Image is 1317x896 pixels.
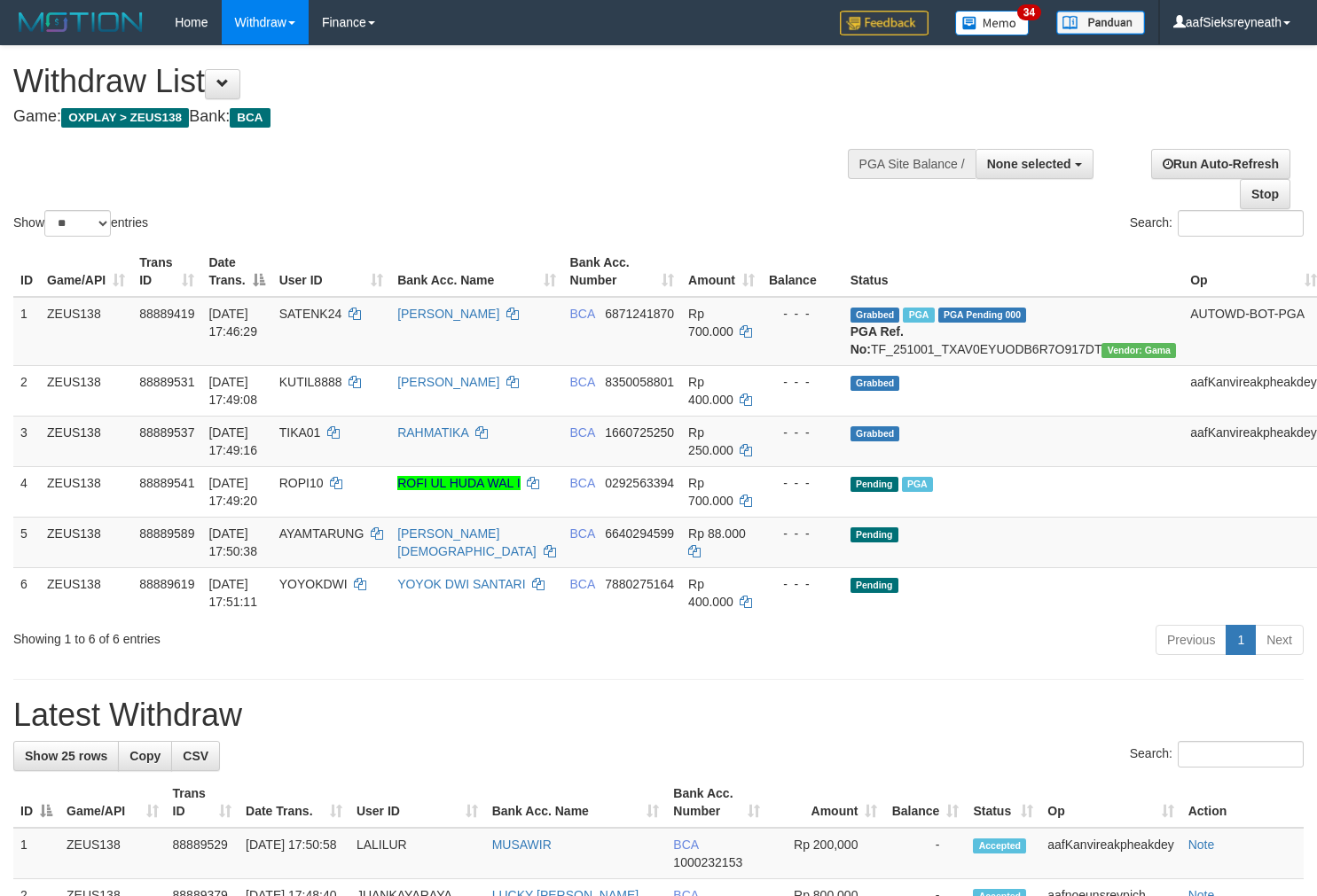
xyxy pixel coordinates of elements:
[673,838,698,852] span: BCA
[681,246,762,297] th: Amount: activate to sort column ascending
[1240,179,1290,209] a: Stop
[1178,741,1304,767] input: Search:
[349,828,485,879] td: LALILUR
[59,777,166,828] th: Game/API: activate to sort column ascending
[13,697,1304,733] h1: Latest Withdraw
[13,777,59,828] th: ID: activate to sort column descending
[13,108,860,126] h4: Game: Bank:
[13,828,59,879] td: 1
[239,828,349,879] td: [DATE] 17:50:58
[570,577,595,591] span: BCA
[884,828,966,879] td: -
[40,466,132,517] td: ZEUS138
[1040,777,1180,828] th: Op: activate to sort column ascending
[851,308,900,323] span: Grabbed
[118,741,172,771] a: Copy
[1130,210,1304,237] label: Search:
[279,425,321,440] span: TIKA01
[40,517,132,567] td: ZEUS138
[201,246,271,297] th: Date Trans.: activate to sort column descending
[139,425,194,440] span: 88889537
[13,567,40,618] td: 6
[851,376,900,391] span: Grabbed
[769,424,836,441] div: - - -
[183,749,208,763] span: CSV
[40,246,132,297] th: Game/API: activate to sort column ascending
[485,777,667,828] th: Bank Acc. Name: activate to sort column ascending
[851,324,904,356] b: PGA Ref. No:
[40,567,132,618] td: ZEUS138
[397,375,499,389] a: [PERSON_NAME]
[987,157,1071,171] span: None selected
[851,527,898,542] span: Pending
[1040,828,1180,879] td: aafKanvireakpheakdey
[1056,11,1145,35] img: panduan.png
[938,308,1027,323] span: PGA Pending
[13,466,40,517] td: 4
[767,777,884,828] th: Amount: activate to sort column ascending
[208,307,257,339] span: [DATE] 17:46:29
[673,855,742,869] span: Copy 1000232153 to clipboard
[605,307,674,321] span: Copy 6871241870 to clipboard
[397,526,537,558] a: [PERSON_NAME][DEMOGRAPHIC_DATA]
[239,777,349,828] th: Date Trans.: activate to sort column ascending
[397,577,525,591] a: YOYOK DWI SANTARI
[40,416,132,466] td: ZEUS138
[13,517,40,567] td: 5
[13,623,536,648] div: Showing 1 to 6 of 6 entries
[13,416,40,466] td: 3
[605,526,674,541] span: Copy 6640294599 to clipboard
[769,305,836,323] div: - - -
[139,375,194,389] span: 88889531
[1188,838,1215,852] a: Note
[13,246,40,297] th: ID
[139,526,194,541] span: 88889589
[688,526,746,541] span: Rp 88.000
[171,741,220,771] a: CSV
[688,577,733,609] span: Rp 400.000
[851,578,898,593] span: Pending
[884,777,966,828] th: Balance: activate to sort column ascending
[208,375,257,407] span: [DATE] 17:49:08
[208,577,257,609] span: [DATE] 17:51:11
[166,777,239,828] th: Trans ID: activate to sort column ascending
[279,526,365,541] span: AYAMTARUNG
[570,425,595,440] span: BCA
[279,307,342,321] span: SATENK24
[688,425,733,457] span: Rp 250.000
[40,365,132,416] td: ZEUS138
[397,425,468,440] a: RAHMATIKA
[208,476,257,508] span: [DATE] 17:49:20
[1101,343,1176,358] span: Vendor URL: https://trx31.1velocity.biz
[230,108,270,128] span: BCA
[208,425,257,457] span: [DATE] 17:49:16
[139,476,194,490] span: 88889541
[397,307,499,321] a: [PERSON_NAME]
[132,246,201,297] th: Trans ID: activate to sort column ascending
[843,297,1184,366] td: TF_251001_TXAV0EYUODB6R7O917DT
[767,828,884,879] td: Rp 200,000
[139,577,194,591] span: 88889619
[129,749,161,763] span: Copy
[390,246,562,297] th: Bank Acc. Name: activate to sort column ascending
[166,828,239,879] td: 88889529
[44,210,111,237] select: Showentries
[843,246,1184,297] th: Status
[1151,149,1290,179] a: Run Auto-Refresh
[769,373,836,391] div: - - -
[605,476,674,490] span: Copy 0292563394 to clipboard
[570,375,595,389] span: BCA
[570,476,595,490] span: BCA
[13,365,40,416] td: 2
[976,149,1094,179] button: None selected
[903,308,934,323] span: Marked by aafnoeunsreypich
[279,577,348,591] span: YOYOKDWI
[1017,4,1041,20] span: 34
[208,526,257,558] span: [DATE] 17:50:38
[13,297,40,366] td: 1
[397,476,520,490] a: ROFI UL HUDA WAL I
[492,838,552,852] a: MUSAWIR
[570,307,595,321] span: BCA
[902,477,933,492] span: Marked by aafnoeunsreypich
[848,149,976,179] div: PGA Site Balance /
